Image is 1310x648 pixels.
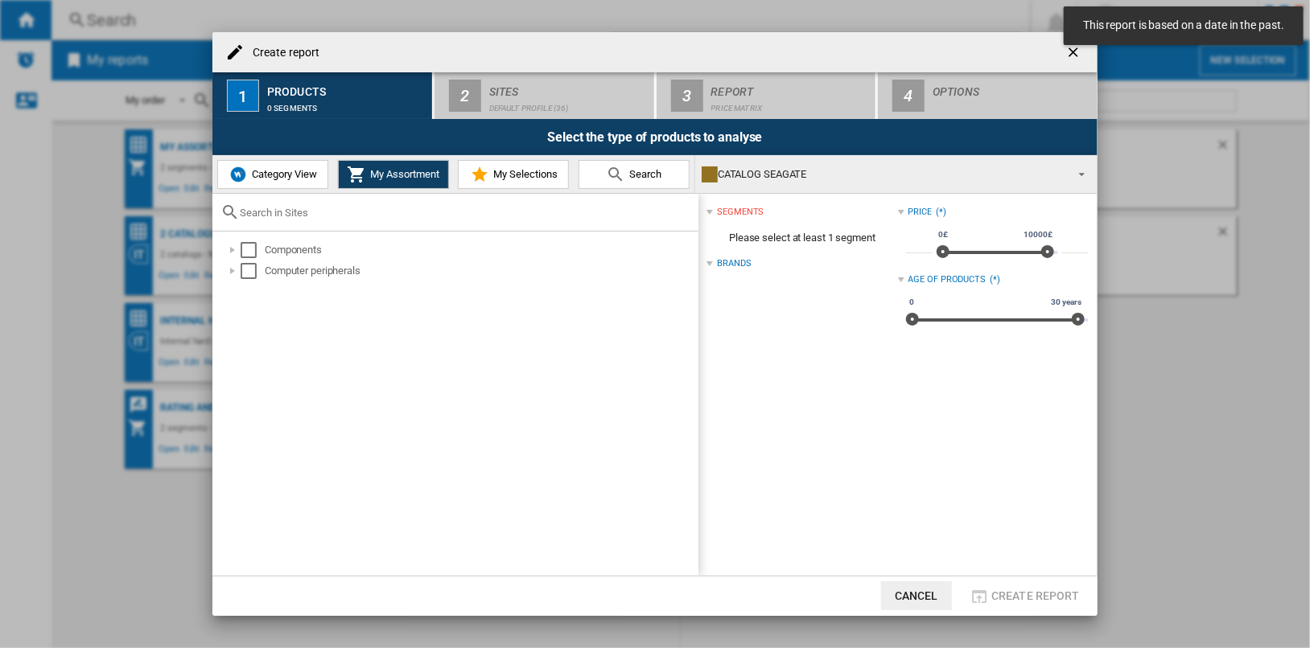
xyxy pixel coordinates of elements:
[449,80,481,112] div: 2
[892,80,925,112] div: 4
[241,242,265,258] md-checkbox: Select
[908,296,917,309] span: 0
[711,79,870,96] div: Report
[227,80,259,112] div: 1
[338,160,449,189] button: My Assortment
[991,589,1080,602] span: Create report
[1049,296,1084,309] span: 30 years
[212,72,434,119] button: 1 Products 0 segments
[489,168,558,180] span: My Selections
[1078,18,1289,34] span: This report is based on a date in the past.
[1065,44,1085,64] ng-md-icon: getI18NText('BUTTONS.CLOSE_DIALOG')
[229,165,248,184] img: wiser-icon-blue.png
[241,263,265,279] md-checkbox: Select
[240,207,690,219] input: Search in Sites
[212,119,1098,155] div: Select the type of products to analyse
[245,45,319,61] h4: Create report
[937,228,951,241] span: 0£
[706,223,897,253] span: Please select at least 1 segment
[717,257,751,270] div: Brands
[579,160,690,189] button: Search
[366,168,439,180] span: My Assortment
[217,160,328,189] button: Category View
[717,206,764,219] div: segments
[489,96,648,113] div: Default profile (36)
[671,80,703,112] div: 3
[248,168,317,180] span: Category View
[711,96,870,113] div: Price Matrix
[265,263,696,279] div: Computer peripherals
[878,72,1098,119] button: 4 Options
[965,581,1085,610] button: Create report
[657,72,878,119] button: 3 Report Price Matrix
[265,242,696,258] div: Components
[881,581,952,610] button: Cancel
[489,79,648,96] div: Sites
[702,163,1065,186] div: CATALOG SEAGATE
[1022,228,1055,241] span: 10000£
[626,168,662,180] span: Search
[1059,36,1091,68] button: getI18NText('BUTTONS.CLOSE_DIALOG')
[908,273,987,286] div: Age of products
[435,72,656,119] button: 2 Sites Default profile (36)
[267,79,426,96] div: Products
[933,79,1091,96] div: Options
[908,206,933,219] div: Price
[458,160,569,189] button: My Selections
[267,96,426,113] div: 0 segments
